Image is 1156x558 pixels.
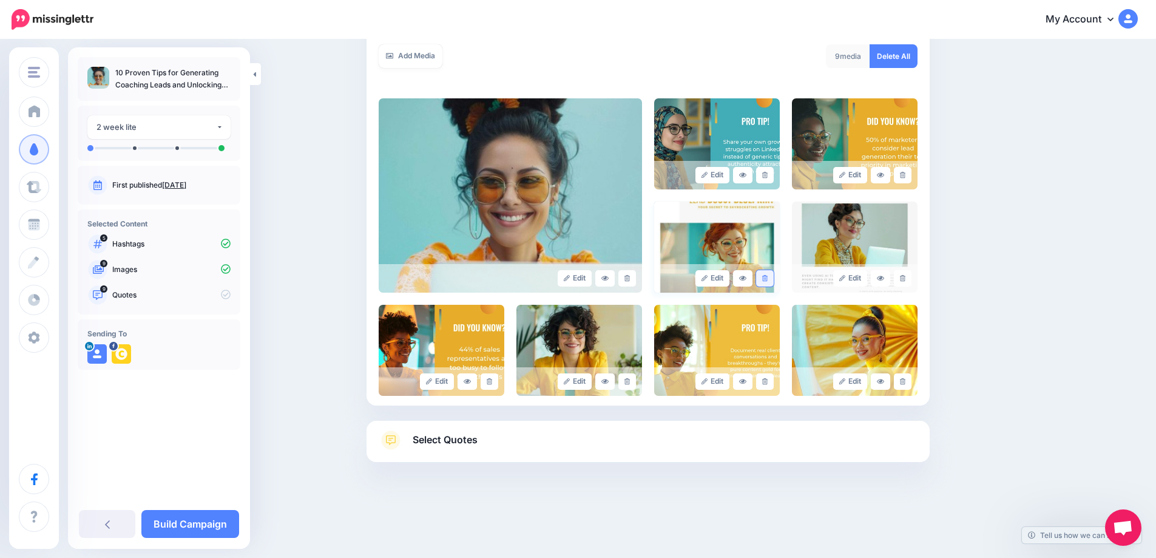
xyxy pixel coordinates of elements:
[379,430,918,462] a: Select Quotes
[654,202,780,293] img: 8b46a58fd1d76cf214628311b1cddb1f_large.jpg
[87,329,231,338] h4: Sending To
[420,373,455,390] a: Edit
[413,432,478,448] span: Select Quotes
[792,202,918,293] img: 86761956a57c34c8c5595df93119b956_large.jpg
[558,270,592,287] a: Edit
[100,260,107,267] span: 9
[826,44,870,68] div: media
[695,167,730,183] a: Edit
[112,290,231,301] p: Quotes
[87,219,231,228] h4: Selected Content
[379,305,504,396] img: c93134ffdb86a21d15ffa4ee368c4bb2_large.jpg
[12,9,93,30] img: Missinglettr
[654,305,780,396] img: 3208f4441b8d6836bda8dde406682eed_large.jpg
[654,98,780,189] img: 84e18dc41115c81cc878fe3ce3547b15_large.jpg
[87,115,231,139] button: 2 week lite
[833,373,868,390] a: Edit
[558,373,592,390] a: Edit
[112,264,231,275] p: Images
[1033,5,1138,35] a: My Account
[112,344,131,364] img: 196676706_108571301444091_499029507392834038_n-bsa103351.png
[87,67,109,89] img: ca3aed0face382588b5170ad73e129fa_thumb.jpg
[695,373,730,390] a: Edit
[835,52,840,61] span: 9
[1022,527,1141,543] a: Tell us how we can improve
[96,120,216,134] div: 2 week lite
[1105,509,1141,546] a: Open chat
[100,285,107,293] span: 9
[379,44,442,68] a: Add Media
[516,305,642,396] img: 17b5eda35bffe673fd5ce49c2cfcc9e3_large.jpg
[792,98,918,189] img: 9be6118249832f7b7851980f37678029_large.jpg
[379,98,642,293] img: ca3aed0face382588b5170ad73e129fa_large.jpg
[833,167,868,183] a: Edit
[115,67,231,91] p: 10 Proven Tips for Generating Coaching Leads and Unlocking Client Growth
[87,344,107,364] img: user_default_image.png
[112,180,231,191] p: First published
[870,44,918,68] a: Delete All
[100,234,107,242] span: 5
[833,270,868,287] a: Edit
[695,270,730,287] a: Edit
[792,305,918,396] img: 563183122b3d7c914b0616b333f16829_large.jpg
[162,180,186,189] a: [DATE]
[112,239,231,250] p: Hashtags
[28,67,40,78] img: menu.png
